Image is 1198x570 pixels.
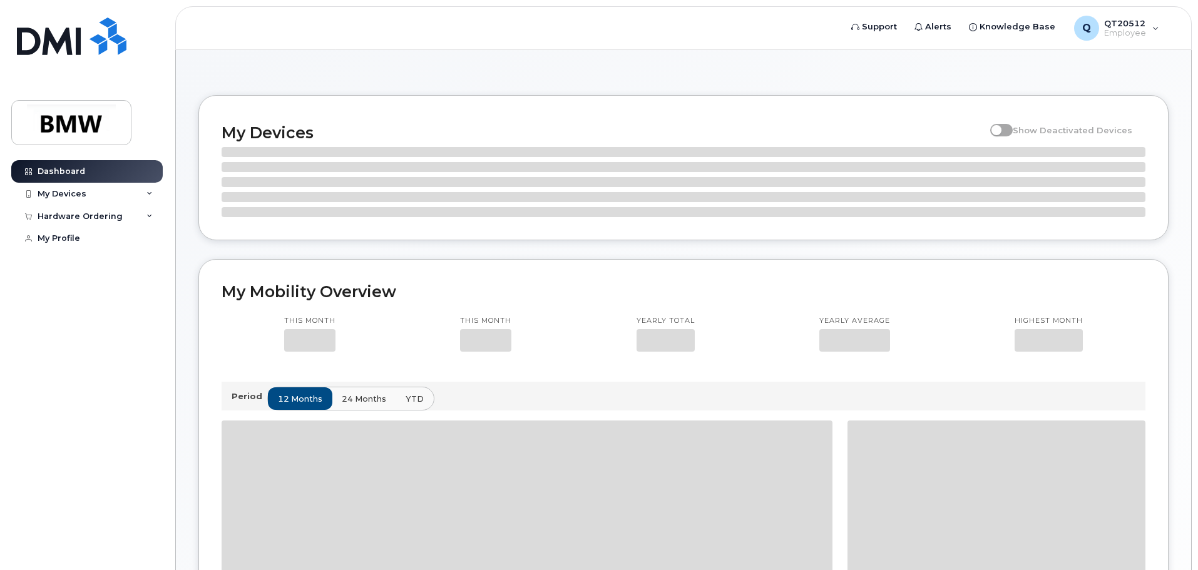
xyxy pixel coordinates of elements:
p: Yearly total [637,316,695,326]
p: This month [284,316,335,326]
span: YTD [406,393,424,405]
span: Show Deactivated Devices [1013,125,1132,135]
input: Show Deactivated Devices [990,118,1000,128]
h2: My Devices [222,123,984,142]
p: Period [232,390,267,402]
h2: My Mobility Overview [222,282,1145,301]
p: This month [460,316,511,326]
p: Yearly average [819,316,890,326]
p: Highest month [1015,316,1083,326]
span: 24 months [342,393,386,405]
